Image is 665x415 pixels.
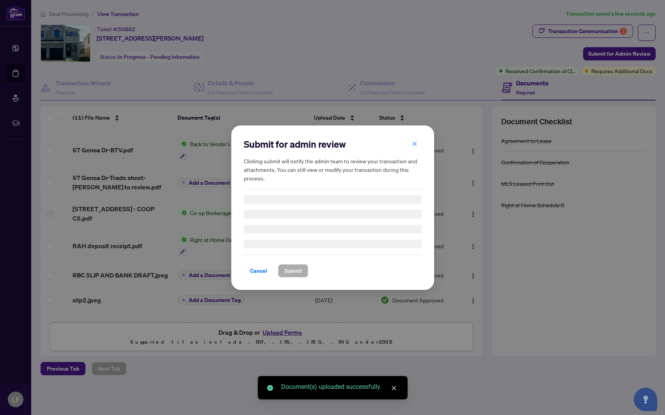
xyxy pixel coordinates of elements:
span: close [391,385,397,391]
span: Cancel [250,265,267,277]
span: close [412,141,417,146]
h5: Clicking submit will notify the admin team to review your transaction and attachments. You can st... [244,157,422,182]
button: Cancel [244,264,273,277]
a: Close [390,384,398,392]
button: Open asap [634,388,657,411]
h2: Submit for admin review [244,138,422,150]
div: Document(s) uploaded successfully. [281,382,398,392]
span: check-circle [267,385,273,391]
button: Submit [278,264,308,277]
